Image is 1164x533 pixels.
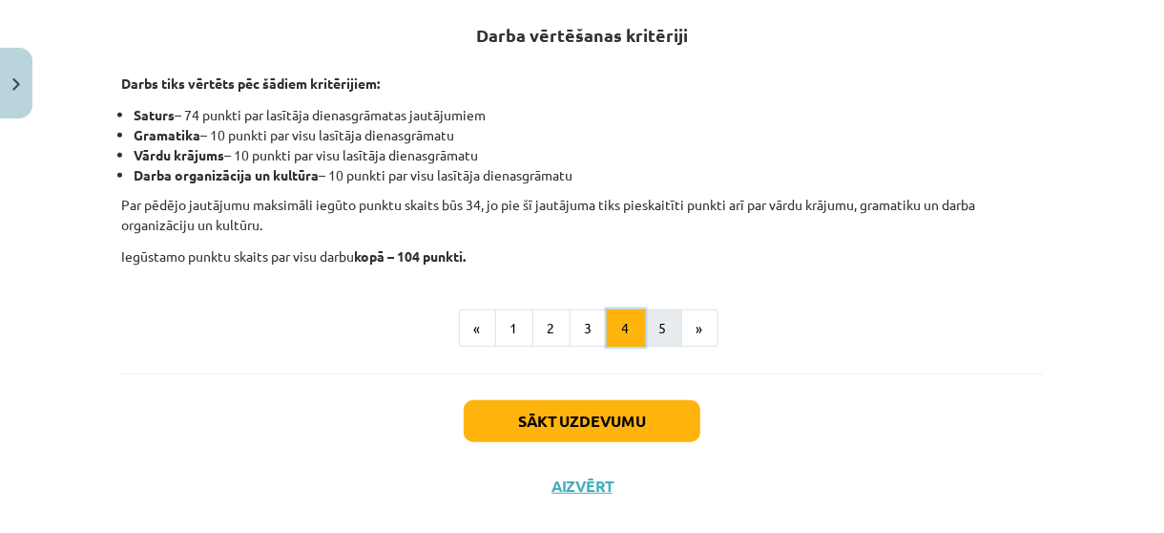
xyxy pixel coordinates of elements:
button: 1 [495,309,533,348]
li: – 10 punkti par visu lasītāja dienasgrāmatu [134,145,1043,165]
strong: Vārdu krājums [134,146,224,163]
button: 4 [607,309,645,348]
button: 3 [570,309,608,348]
img: icon-close-lesson-0947bae3869378f0d4975bcd49f059093ad1ed9edebbc8119c70593378902aed.svg [12,78,20,91]
button: « [459,309,496,348]
button: 2 [532,309,571,348]
li: – 10 punkti par visu lasītāja dienasgrāmatu [134,165,1043,185]
strong: Darba vērtēšanas kritēriji [476,24,688,46]
strong: Gramatika [134,126,200,143]
strong: kopā – 104 punkti. [354,247,466,265]
li: – 74 punkti par lasītāja dienasgrāmatas jautājumiem [134,105,1043,125]
strong: Saturs [134,106,175,123]
nav: Page navigation example [121,309,1043,348]
button: Aizvērt [546,477,618,496]
button: 5 [644,309,682,348]
button: » [681,309,718,348]
strong: Darbs tiks vērtēts pēc šādiem kritērijiem: [121,75,380,92]
strong: Darba organizācija un kultūra [134,166,319,183]
li: – 10 punkti par visu lasītāja dienasgrāmatu [134,125,1043,145]
p: Iegūstamo punktu skaits par visu darbu [121,246,1043,266]
button: Sākt uzdevumu [464,400,700,442]
p: Par pēdējo jautājumu maksimāli iegūto punktu skaits būs 34, jo pie šī jautājuma tiks pieskaitīti ... [121,195,1043,235]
